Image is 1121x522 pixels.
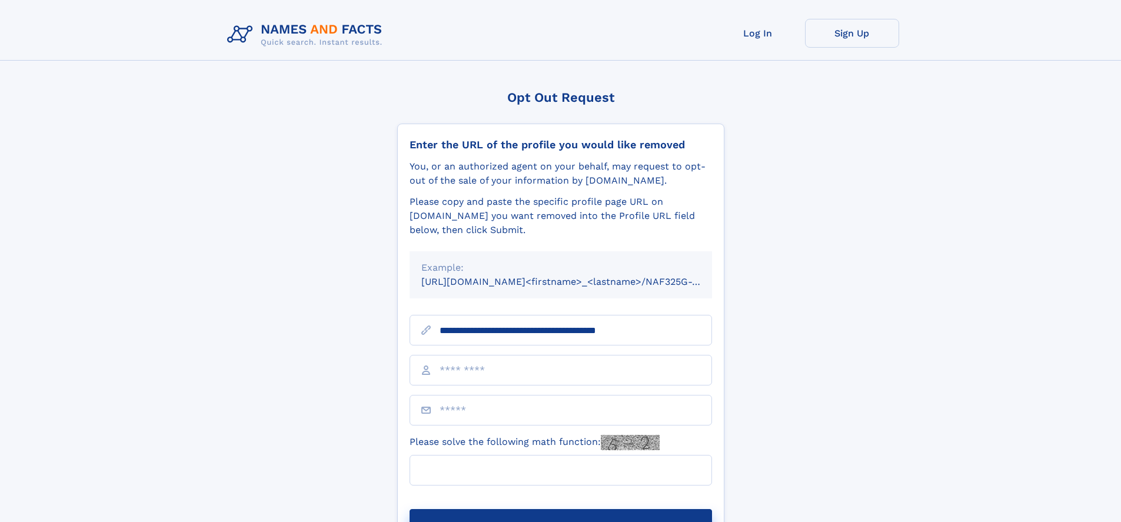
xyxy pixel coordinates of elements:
div: Example: [421,261,700,275]
img: Logo Names and Facts [222,19,392,51]
div: You, or an authorized agent on your behalf, may request to opt-out of the sale of your informatio... [410,159,712,188]
small: [URL][DOMAIN_NAME]<firstname>_<lastname>/NAF325G-xxxxxxxx [421,276,734,287]
a: Sign Up [805,19,899,48]
div: Enter the URL of the profile you would like removed [410,138,712,151]
label: Please solve the following math function: [410,435,660,450]
div: Please copy and paste the specific profile page URL on [DOMAIN_NAME] you want removed into the Pr... [410,195,712,237]
div: Opt Out Request [397,90,724,105]
a: Log In [711,19,805,48]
